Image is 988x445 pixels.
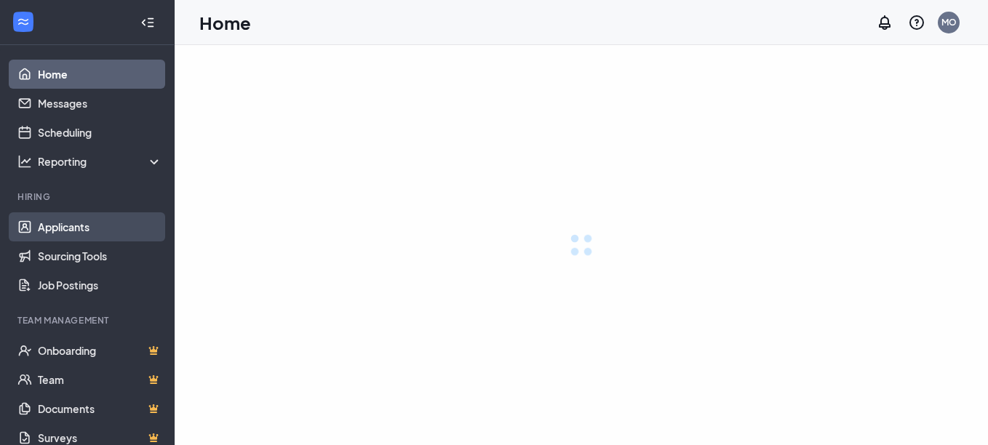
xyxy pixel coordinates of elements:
a: Applicants [38,212,162,241]
a: Scheduling [38,118,162,147]
a: Job Postings [38,270,162,300]
div: Team Management [17,314,159,326]
div: MO [941,16,957,28]
svg: QuestionInfo [908,14,925,31]
svg: WorkstreamLogo [16,15,31,29]
div: Reporting [38,154,163,169]
svg: Notifications [876,14,893,31]
a: DocumentsCrown [38,394,162,423]
a: TeamCrown [38,365,162,394]
h1: Home [199,10,251,35]
a: Home [38,60,162,89]
svg: Collapse [140,15,155,30]
div: Hiring [17,191,159,203]
svg: Analysis [17,154,32,169]
a: Sourcing Tools [38,241,162,270]
a: OnboardingCrown [38,336,162,365]
a: Messages [38,89,162,118]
